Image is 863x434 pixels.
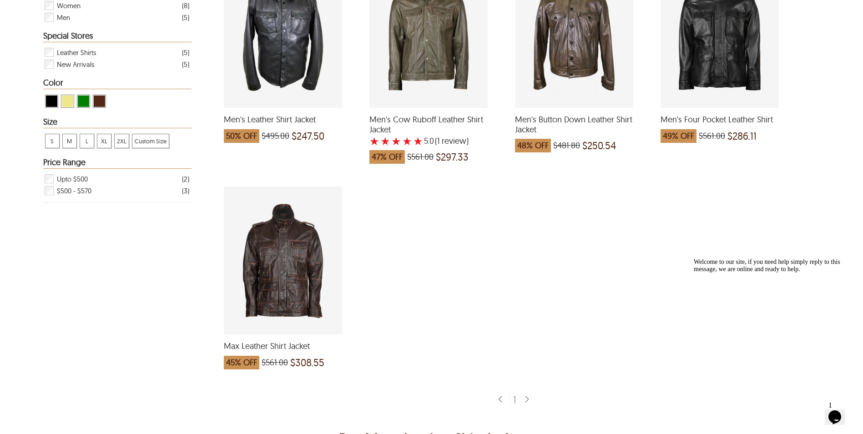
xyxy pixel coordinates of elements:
[44,185,190,197] div: Filter $500 - $570 Leather Shirts
[369,150,405,164] span: 47% OFF
[435,136,469,146] span: )
[44,46,190,58] div: Filter Leather Shirts Leather Shirts
[661,115,779,125] span: Men's Four Pocket Leather Shirt
[224,115,342,125] span: Men's Leather Shirt Jacket
[62,134,77,148] div: View M Leather Shirts
[80,134,94,148] span: L
[224,356,259,369] span: 45% OFF
[80,134,94,148] div: View L Leather Shirts
[44,58,190,70] div: Filter New Arrivals Leather Shirts
[182,47,189,58] div: ( 5 )
[224,328,342,374] a: Max Leather Shirt Jacket which was at a price of $561.00, now after discount the price is
[45,134,59,148] span: S
[690,255,854,393] iframe: chat widget
[114,134,129,148] div: View 2XL Leather Shirts
[435,136,440,146] span: (1
[825,398,854,425] iframe: chat widget
[182,185,189,197] div: ( 3 )
[553,141,580,150] span: $481.80
[57,11,70,23] span: Men
[43,78,192,89] div: Heading Filter Leather Shirts by Color
[97,134,111,148] span: XL
[182,12,189,23] div: ( 5 )
[290,358,324,367] span: $308.55
[224,129,259,143] span: 50% OFF
[44,173,190,185] div: Filter Upto $500 Leather Shirts
[496,395,504,404] img: sprite-icon
[523,395,530,404] img: sprite-icon
[369,115,488,134] span: Men's Cow Ruboff Leather Shirt Jacket
[57,58,94,70] span: New Arrivals
[43,31,192,42] div: Heading Filter Leather Shirts by Special Stores
[224,341,342,351] span: Max Leather Shirt Jacket
[115,134,129,148] span: 2XL
[440,136,466,146] span: review
[413,136,423,146] label: 5 rating
[727,131,757,141] span: $286.11
[132,134,169,148] div: View Custom Size Leather Shirts
[97,134,111,148] div: View XL Leather Shirts
[380,136,390,146] label: 2 rating
[262,358,288,367] span: $561.00
[515,139,551,152] span: 48% OFF
[436,152,469,161] span: $297.33
[262,131,289,141] span: $495.00
[661,102,779,147] a: Men's Four Pocket Leather Shirt which was at a price of $561.00, now after discount the price is
[182,173,189,185] div: ( 2 )
[63,134,76,148] span: M
[369,102,488,168] a: Men's Cow Ruboff Leather Shirt Jacket with a 5 Star Rating 1 Product Review which was at a price ...
[132,134,169,148] span: Custom Size
[77,95,90,108] div: View Green Leather Shirts
[582,141,616,150] span: $250.54
[57,185,91,197] span: $500 - $570
[369,136,379,146] label: 1 rating
[61,95,74,108] div: View Khaki Leather Shirts
[402,136,412,146] label: 4 rating
[57,173,88,185] span: Upto $500
[509,394,521,404] div: 1
[424,136,434,146] label: 5.0
[699,131,725,141] span: $561.00
[4,4,150,18] span: Welcome to our site, if you need help simply reply to this message, we are online and ready to help.
[43,117,192,128] div: Heading Filter Leather Shirts by Size
[45,134,60,148] div: View S Leather Shirts
[43,158,192,169] div: Heading Filter Leather Shirts by Price Range
[292,131,324,141] span: $247.50
[391,136,401,146] label: 3 rating
[661,129,696,143] span: 49% OFF
[182,59,189,70] div: ( 5 )
[4,4,167,18] div: Welcome to our site, if you need help simply reply to this message, we are online and ready to help.
[57,46,96,58] span: Leather Shirts
[407,152,434,161] span: $561.00
[45,95,58,108] div: View Black Leather Shirts
[515,102,633,157] a: Men's Button Down Leather Shirt Jacket which was at a price of $481.80, now after discount the pr...
[44,11,190,23] div: Filter Men Leather Shirts
[515,115,633,134] span: Men's Button Down Leather Shirt Jacket
[93,95,106,108] div: View Brown ( Brand Color ) Leather Shirts
[224,102,342,147] a: Men's Leather Shirt Jacket which was at a price of $495.00, now after discount the price is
